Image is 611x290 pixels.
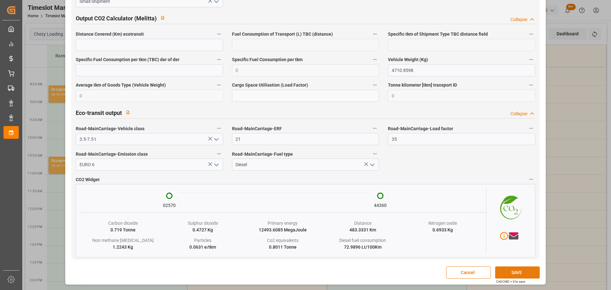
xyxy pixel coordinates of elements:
button: open menu [211,160,221,170]
button: Fuel Consumption of Transport (L) TBC (distance) [371,30,379,38]
h2: Eco-transit output [76,109,122,117]
span: Road-MainCarriage-Fuel type [232,151,293,158]
span: Specific Fuel Consumption per tkm [232,56,303,63]
div: Diesel fuel consumption [339,237,386,244]
div: Particles [194,237,211,244]
div: Co2 equivalents [267,237,298,244]
button: SAVE [495,266,540,279]
div: Carbon dioxide [108,220,138,227]
span: Tonne kilometer [tkm] transport ID [388,82,457,88]
button: Road-MainCarriage-ERF [371,124,379,132]
input: Type to search/select [76,133,223,145]
div: 44360 [374,202,387,209]
div: 1.2243 Kg [113,244,133,251]
span: Road-MainCarriage-Emission class [76,151,148,158]
div: 0.719 Tonne [110,227,136,233]
div: Primary energy [268,220,298,227]
button: Tonne kilometer [tkm] transport ID [527,81,535,89]
span: CO2 Widget [76,176,100,183]
button: View description [157,12,169,24]
div: 12493.6085 MegaJoule [259,227,307,233]
div: 72.9896 Lt/100Km [344,244,382,251]
div: 483.3331 Km [349,227,376,233]
button: Road-MainCarriage-Vehicle class [215,124,223,132]
button: Road-MainCarriage-Emission class [215,150,223,158]
div: Sulphur dioxide [188,220,218,227]
div: Nitrogen oxide [428,220,457,227]
span: Cargo Space Utilisation (Load Factor) [232,82,308,88]
button: Road-MainCarriage-Fuel type [371,150,379,158]
span: Distance Covered (Km) ecotransit [76,31,144,38]
span: Road-MainCarriage-Load factor [388,125,453,132]
div: 0.6933 Kg [432,227,453,233]
div: Collapse [510,16,527,23]
button: Average tkm of Goods Type (Vehicle Weight) [215,81,223,89]
button: Distance Covered (Km) ecotransit [215,30,223,38]
button: Specific tkm of Shipment Type TBC distance field [527,30,535,38]
button: Road-MainCarriage-Load factor [527,124,535,132]
span: Specific tkm of Shipment Type TBC distance field [388,31,488,38]
span: Vehicle Weight (Kg) [388,56,428,63]
span: Specific Fuel Consumption per tkm (TBC) der of der [76,56,179,63]
button: Vehicle Weight (Kg) [527,55,535,64]
h2: Output CO2 Calculator (Melitta) [76,14,157,23]
div: 0.0631 e/tkm [189,244,216,251]
span: Road-MainCarriage-ERF [232,125,282,132]
button: Specific Fuel Consumption per tkm [371,55,379,64]
input: Type to search/select [76,159,223,171]
button: View description [122,106,134,118]
button: Cargo Space Utilisation (Load Factor) [371,81,379,89]
button: open menu [367,160,377,170]
div: Collapse [510,110,527,117]
span: Average tkm of Goods Type (Vehicle Weight) [76,82,166,88]
div: 0.8011 Tonne [269,244,297,251]
button: Specific Fuel Consumption per tkm (TBC) der of der [215,55,223,64]
div: Distance [354,220,371,227]
span: Fuel Consumption of Transport (L) TBC (distance) [232,31,333,38]
input: Type to search/select [232,159,379,171]
button: open menu [211,134,221,144]
div: 02570 [163,202,176,209]
button: Cancel [446,266,491,279]
div: Ctrl/CMD + S to save [496,279,525,284]
span: Road-MainCarriage-Vehicle class [76,125,144,132]
img: CO2 [486,189,531,224]
div: 0.4727 Kg [193,227,213,233]
div: Non methane [MEDICAL_DATA] [92,237,154,244]
button: CO2 Widget [527,175,535,183]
